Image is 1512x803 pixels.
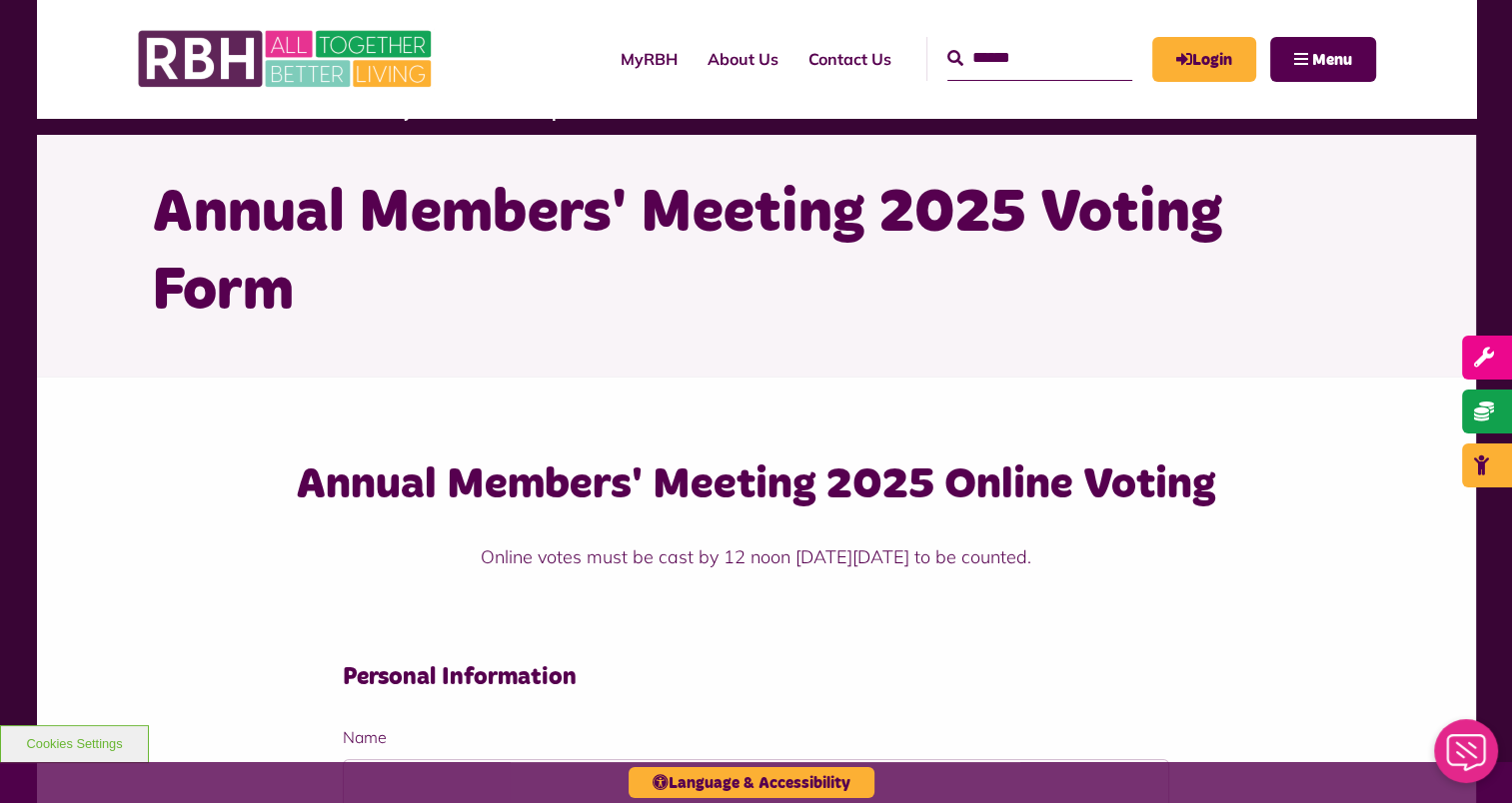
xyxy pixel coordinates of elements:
a: MyRBH [1152,37,1256,82]
h3: Annual Members' Meeting 2025 Online Voting [240,456,1272,513]
label: Name [343,725,1169,749]
button: Language & Accessibility [629,767,874,798]
span: Menu [1312,52,1352,68]
iframe: Netcall Web Assistant for live chat [1422,713,1512,803]
img: RBH [137,20,437,98]
h4: Personal Information [343,662,1169,693]
button: Navigation [1270,37,1376,82]
a: Contact Us [793,32,906,86]
a: About Us [693,32,793,86]
a: MyRBH [606,32,693,86]
input: Search [947,37,1132,80]
p: Online votes must be cast by 12 noon [DATE][DATE] to be counted. [240,543,1272,570]
h1: Annual Members' Meeting 2025 Voting Form [152,175,1361,331]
